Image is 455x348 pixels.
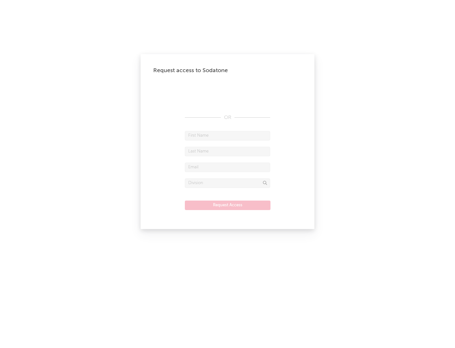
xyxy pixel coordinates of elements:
input: First Name [185,131,270,140]
button: Request Access [185,201,270,210]
div: OR [185,114,270,121]
input: Email [185,163,270,172]
input: Division [185,178,270,188]
input: Last Name [185,147,270,156]
div: Request access to Sodatone [153,67,302,74]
